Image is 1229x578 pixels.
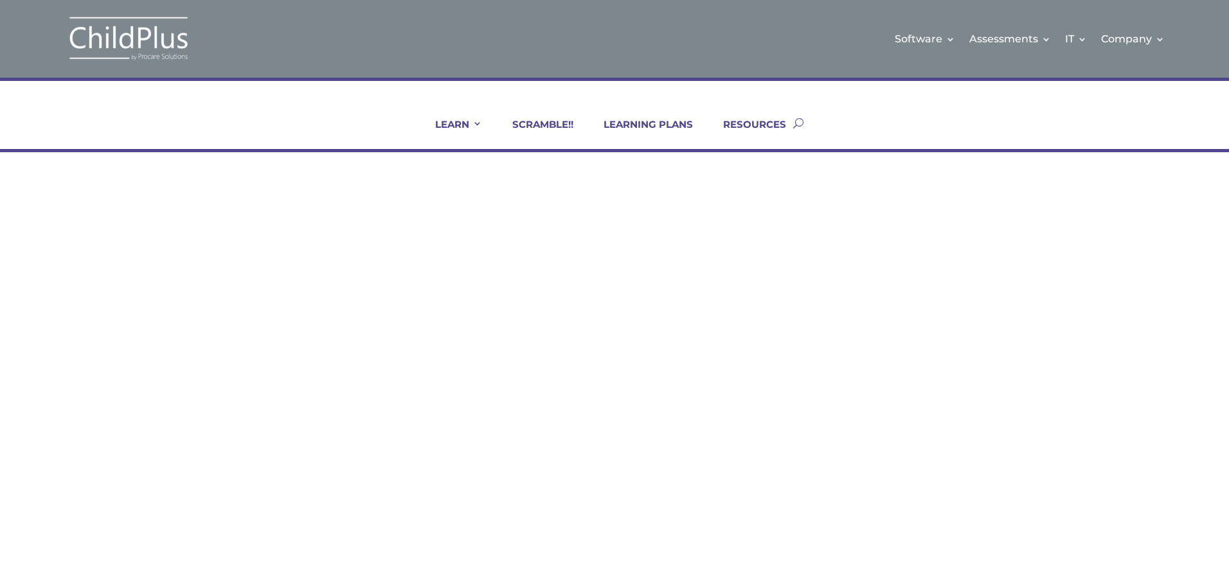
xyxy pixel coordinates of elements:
[895,13,955,65] a: Software
[969,13,1051,65] a: Assessments
[588,118,693,149] a: LEARNING PLANS
[1065,13,1087,65] a: IT
[707,118,786,149] a: RESOURCES
[419,118,482,149] a: LEARN
[496,118,573,149] a: SCRAMBLE!!
[1101,13,1165,65] a: Company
